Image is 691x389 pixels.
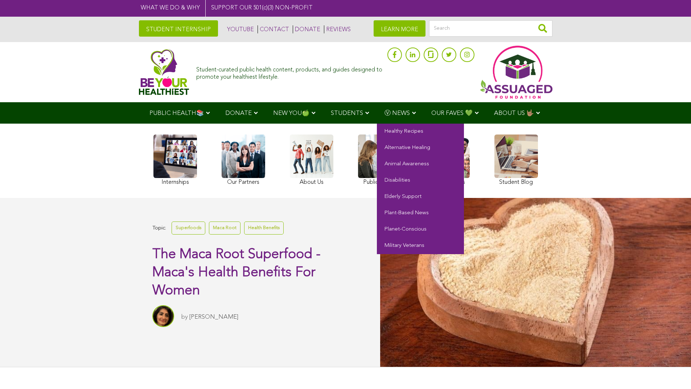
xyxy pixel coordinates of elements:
a: Planet-Conscious [377,222,464,238]
span: DONATE [225,110,252,116]
span: by [181,314,188,320]
span: PUBLIC HEALTH📚 [149,110,204,116]
a: Superfoods [172,222,205,234]
a: REVIEWS [324,25,351,33]
a: Animal Awareness [377,156,464,173]
span: ABOUT US 🤟🏽 [494,110,534,116]
img: Assuaged [139,49,189,95]
a: Elderly Support [377,189,464,205]
span: NEW YOU🍏 [273,110,309,116]
input: Search [429,20,552,37]
a: LEARN MORE [374,20,425,37]
span: The Maca Root Superfood - Maca's Health Benefits For Women [152,248,321,298]
div: Navigation Menu [139,102,552,124]
a: Maca Root [209,222,240,234]
span: Ⓥ NEWS [384,110,410,116]
div: Student-curated public health content, products, and guides designed to promote your healthiest l... [196,63,383,80]
a: DONATE [293,25,320,33]
a: [PERSON_NAME] [189,314,238,320]
iframe: Chat Widget [655,354,691,389]
span: Topic: [152,223,166,233]
img: Assuaged App [480,46,552,99]
a: Alternative Healing [377,140,464,156]
a: Healthy Recipes [377,124,464,140]
a: Disabilities [377,173,464,189]
a: CONTACT [258,25,289,33]
a: Health Benefits [244,222,284,234]
a: Plant-Based News [377,205,464,222]
img: glassdoor [428,51,433,58]
a: YOUTUBE [225,25,254,33]
span: STUDENTS [331,110,363,116]
img: Sitara Darvish [152,305,174,327]
span: OUR FAVES 💚 [431,110,473,116]
a: STUDENT INTERNSHIP [139,20,218,37]
a: Military Veterans [377,238,464,254]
